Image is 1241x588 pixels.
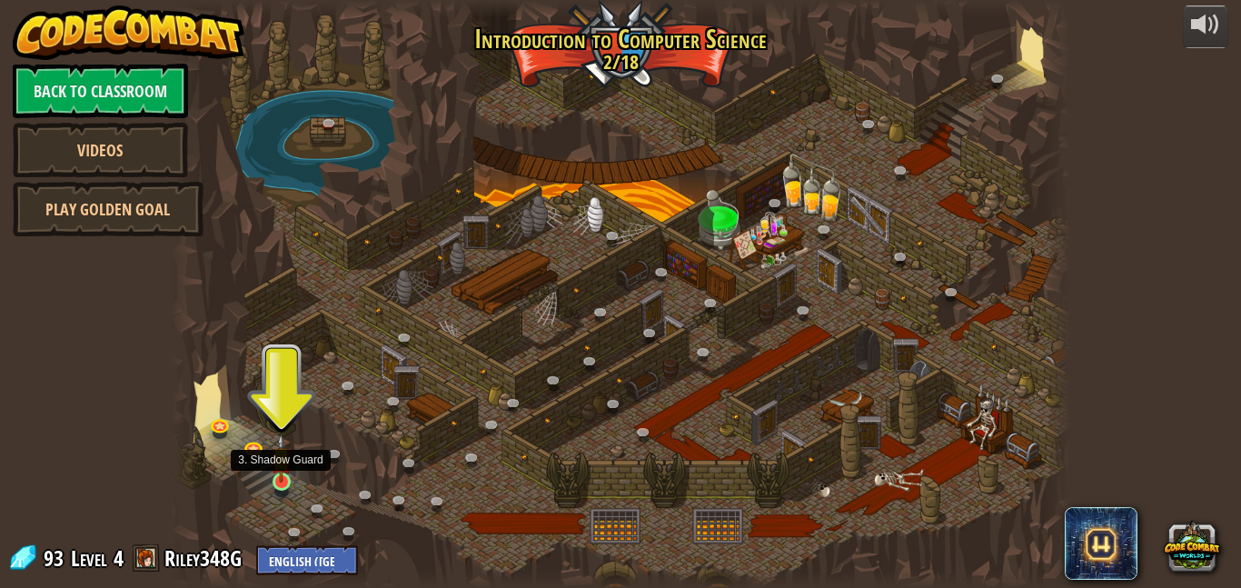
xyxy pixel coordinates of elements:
[13,123,188,177] a: Videos
[44,543,69,573] span: 93
[71,543,107,573] span: Level
[1183,5,1228,48] button: Adjust volume
[13,5,245,60] img: CodeCombat - Learn how to code by playing a game
[271,434,292,483] img: level-banner-started.png
[114,543,124,573] span: 4
[164,543,247,573] a: Riley348G
[13,182,204,236] a: Play Golden Goal
[13,64,188,118] a: Back to Classroom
